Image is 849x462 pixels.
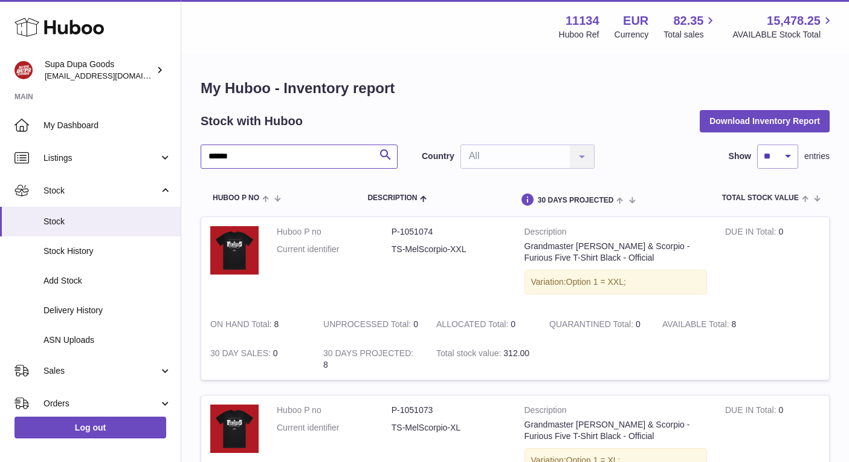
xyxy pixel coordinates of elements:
[44,398,159,409] span: Orders
[392,244,506,255] dd: TS-MelScorpio-XXL
[44,305,172,316] span: Delivery History
[722,194,799,202] span: Total stock value
[716,217,829,310] td: 0
[636,319,641,329] span: 0
[732,29,834,41] span: AVAILABLE Stock Total
[323,348,413,361] strong: 30 DAYS PROJECTED
[525,419,707,442] div: Grandmaster [PERSON_NAME] & Scorpio - Furious Five T-Shirt Black - Official
[44,365,159,377] span: Sales
[804,151,830,162] span: entries
[663,13,717,41] a: 82.35 Total sales
[201,113,303,129] h2: Stock with Huboo
[392,405,506,416] dd: P-1051073
[44,275,172,287] span: Add Stock
[700,110,830,132] button: Download Inventory Report
[436,348,503,361] strong: Total stock value
[201,310,314,339] td: 8
[277,405,392,416] dt: Huboo P no
[45,59,153,82] div: Supa Dupa Goods
[525,270,707,294] div: Variation:
[277,226,392,238] dt: Huboo P no
[367,194,417,202] span: Description
[15,417,166,438] a: Log out
[210,319,274,332] strong: ON HAND Total
[277,422,392,434] dt: Current identifier
[559,29,599,41] div: Huboo Ref
[392,226,506,238] dd: P-1051074
[673,13,703,29] span: 82.35
[566,277,626,287] span: Option 1 = XXL;
[44,185,159,197] span: Stock
[210,405,259,453] img: product image
[210,348,273,361] strong: 30 DAY SALES
[44,216,172,227] span: Stock
[15,61,33,79] img: hello@slayalldayofficial.com
[549,319,636,332] strong: QUARANTINED Total
[44,334,172,346] span: ASN Uploads
[653,310,766,339] td: 8
[323,319,413,332] strong: UNPROCESSED Total
[525,405,707,419] strong: Description
[525,241,707,264] div: Grandmaster [PERSON_NAME] & Scorpio - Furious Five T-Shirt Black - Official
[314,310,427,339] td: 0
[314,339,427,380] td: 8
[44,152,159,164] span: Listings
[566,13,599,29] strong: 11134
[210,226,259,275] img: product image
[503,348,529,358] span: 312.00
[725,227,778,239] strong: DUE IN Total
[729,151,751,162] label: Show
[538,197,614,204] span: 30 DAYS PROJECTED
[201,339,314,380] td: 0
[201,79,830,98] h1: My Huboo - Inventory report
[615,29,649,41] div: Currency
[427,310,540,339] td: 0
[525,226,707,241] strong: Description
[436,319,511,332] strong: ALLOCATED Total
[767,13,821,29] span: 15,478.25
[422,151,454,162] label: Country
[732,13,834,41] a: 15,478.25 AVAILABLE Stock Total
[725,405,778,418] strong: DUE IN Total
[213,194,259,202] span: Huboo P no
[623,13,648,29] strong: EUR
[44,120,172,131] span: My Dashboard
[663,29,717,41] span: Total sales
[277,244,392,255] dt: Current identifier
[392,422,506,434] dd: TS-MelScorpio-XL
[45,71,178,80] span: [EMAIL_ADDRESS][DOMAIN_NAME]
[44,246,172,257] span: Stock History
[662,319,731,332] strong: AVAILABLE Total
